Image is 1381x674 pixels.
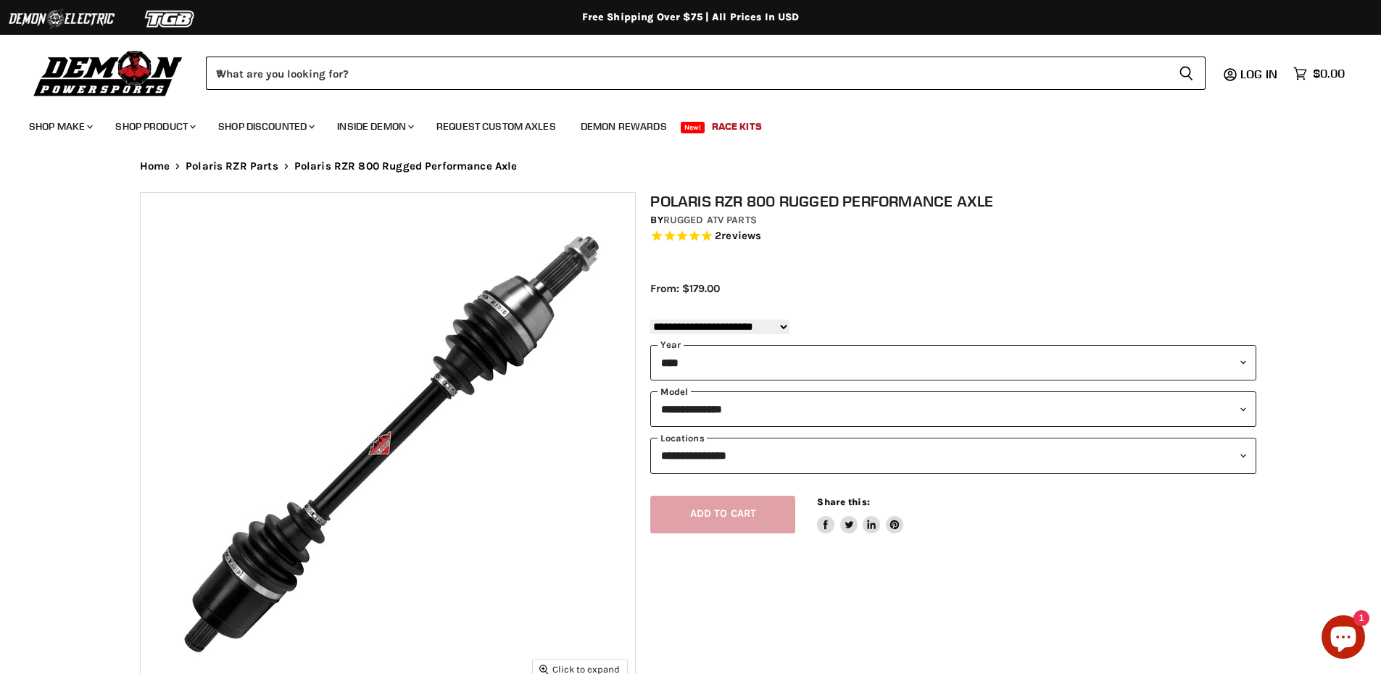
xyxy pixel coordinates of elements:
[817,496,903,534] aside: Share this:
[207,112,323,141] a: Shop Discounted
[206,57,1167,90] input: When autocomplete results are available use up and down arrows to review and enter to select
[1286,63,1352,84] a: $0.00
[650,345,1256,380] select: year
[206,57,1206,90] form: Product
[29,47,188,99] img: Demon Powersports
[426,112,567,141] a: Request Custom Axles
[650,391,1256,427] select: modal-name
[650,212,1256,228] div: by
[715,229,761,242] span: 2 reviews
[1313,67,1345,80] span: $0.00
[817,496,869,507] span: Share this:
[111,160,1271,172] nav: Breadcrumbs
[1317,615,1369,662] inbox-online-store-chat: Shopify online store chat
[721,229,761,242] span: reviews
[650,229,1256,244] span: Rated 5.0 out of 5 stars 2 reviews
[1240,67,1277,81] span: Log in
[18,106,1341,141] ul: Main menu
[701,112,773,141] a: Race Kits
[650,438,1256,473] select: keys
[663,214,757,226] a: Rugged ATV Parts
[294,160,518,172] span: Polaris RZR 800 Rugged Performance Axle
[140,160,170,172] a: Home
[7,5,116,33] img: Demon Electric Logo 2
[650,192,1256,210] h1: Polaris RZR 800 Rugged Performance Axle
[681,122,705,133] span: New!
[650,282,720,295] span: From: $179.00
[186,160,278,172] a: Polaris RZR Parts
[111,11,1271,24] div: Free Shipping Over $75 | All Prices In USD
[104,112,204,141] a: Shop Product
[1167,57,1206,90] button: Search
[1234,67,1286,80] a: Log in
[326,112,423,141] a: Inside Demon
[116,5,225,33] img: TGB Logo 2
[18,112,101,141] a: Shop Make
[570,112,678,141] a: Demon Rewards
